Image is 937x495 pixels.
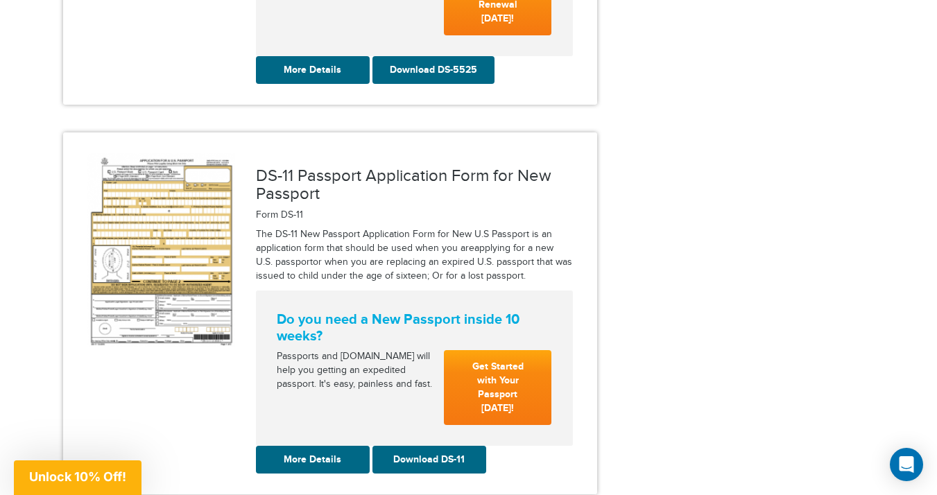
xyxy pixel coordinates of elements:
[256,166,551,204] a: DS-11 Passport Application Form for New Passport
[372,446,486,474] a: Download DS-11
[277,311,552,345] strong: Do you need a New Passport inside 10 weeks?
[14,460,141,495] div: Unlock 10% Off!
[372,56,495,84] a: Download DS-5525
[256,228,573,284] p: The DS-11 New Passport Application Form for New U.S Passport is an application form that should b...
[890,448,923,481] div: Open Intercom Messenger
[256,210,573,220] h5: Form DS-11
[256,446,370,474] a: More Details
[271,350,438,392] div: Passports and [DOMAIN_NAME] will help you getting an expedited passport. It's easy, painless and ...
[444,350,552,425] a: Get Started with Your Passport [DATE]!
[256,56,370,84] a: More Details
[87,153,235,347] img: ds11-229x300.png
[29,469,126,484] span: Unlock 10% Off!
[256,243,553,268] a: applying for a new U.S. passport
